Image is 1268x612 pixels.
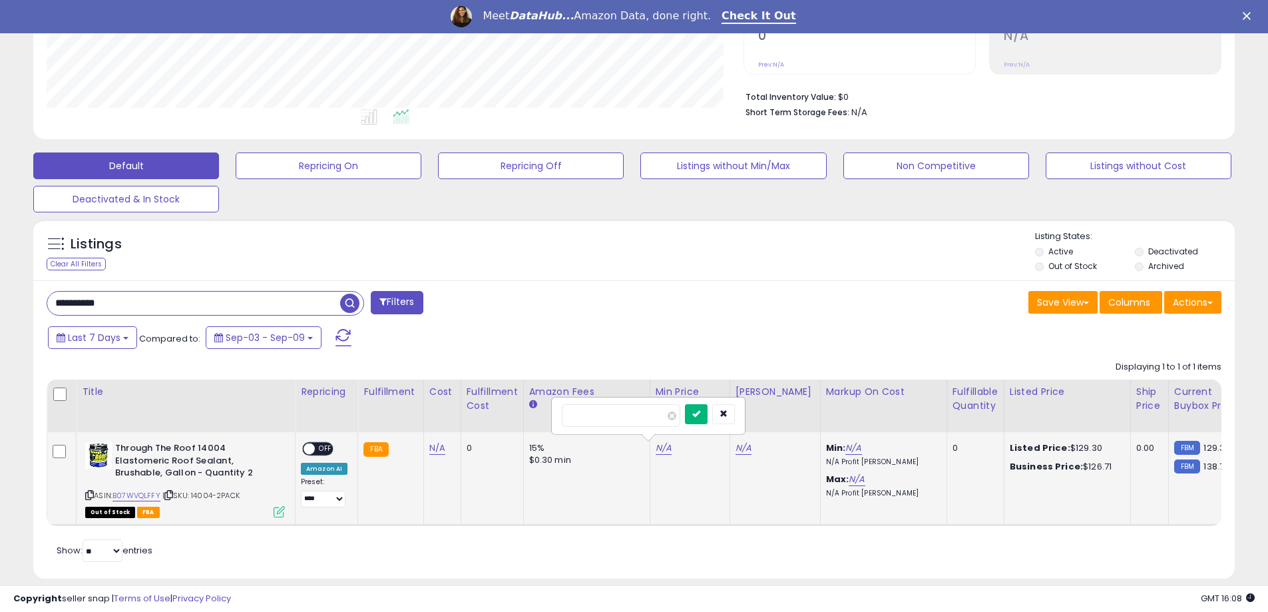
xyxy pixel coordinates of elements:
div: Fulfillment [363,385,417,399]
div: 0 [467,442,513,454]
b: Short Term Storage Fees: [745,107,849,118]
div: Title [82,385,290,399]
span: FBA [137,507,160,518]
div: Ship Price [1136,385,1163,413]
span: OFF [315,444,336,455]
small: FBM [1174,441,1200,455]
div: Current Buybox Price [1174,385,1243,413]
p: Listing States: [1035,230,1235,243]
a: N/A [849,473,865,486]
div: Cost [429,385,455,399]
label: Out of Stock [1048,260,1097,272]
b: Through The Roof 14004 Elastomeric Roof Sealant, Brushable, Gallon - Quantity 2 [115,442,277,483]
div: Displaying 1 to 1 of 1 items [1116,361,1221,374]
button: Deactivated & In Stock [33,186,219,212]
button: Sep-03 - Sep-09 [206,326,321,349]
a: N/A [736,442,751,455]
div: Meet Amazon Data, done right. [483,9,711,23]
i: DataHub... [509,9,574,22]
span: | SKU: 14004-2PACK [162,490,240,501]
a: Terms of Use [114,592,170,605]
div: seller snap | | [13,593,231,605]
th: The percentage added to the cost of goods (COGS) that forms the calculator for Min & Max prices. [820,380,947,432]
a: N/A [845,442,861,455]
b: Max: [826,473,849,485]
div: Close [1243,12,1256,20]
div: Amazon Fees [529,385,644,399]
h5: Listings [71,235,122,254]
div: Fulfillable Quantity [952,385,998,413]
button: Repricing On [236,153,421,179]
small: FBM [1174,459,1200,473]
b: Min: [826,442,846,454]
small: Amazon Fees. [529,399,537,411]
button: Save View [1028,291,1098,314]
div: [PERSON_NAME] [736,385,815,399]
span: Show: entries [57,544,152,557]
h2: N/A [1004,28,1221,46]
label: Active [1048,246,1073,257]
a: N/A [429,442,445,455]
div: Fulfillment Cost [467,385,518,413]
span: Columns [1108,296,1150,309]
div: Amazon AI [301,463,347,475]
a: B07WVQLFFY [112,490,160,501]
small: FBA [363,442,388,457]
strong: Copyright [13,592,62,605]
a: Privacy Policy [172,592,231,605]
button: Filters [371,291,423,314]
small: Prev: N/A [758,61,784,69]
div: $129.30 [1010,442,1120,454]
b: Listed Price: [1010,442,1070,454]
button: Columns [1100,291,1162,314]
span: All listings that are currently out of stock and unavailable for purchase on Amazon [85,507,135,518]
span: 2025-09-17 16:08 GMT [1201,592,1255,605]
span: Compared to: [139,332,200,345]
button: Listings without Min/Max [640,153,826,179]
button: Actions [1164,291,1221,314]
button: Last 7 Days [48,326,137,349]
button: Listings without Cost [1046,153,1231,179]
div: Clear All Filters [47,258,106,270]
small: Prev: N/A [1004,61,1030,69]
b: Business Price: [1010,460,1083,473]
img: Profile image for Georgie [451,6,472,27]
div: Listed Price [1010,385,1125,399]
p: N/A Profit [PERSON_NAME] [826,489,937,498]
div: 0.00 [1136,442,1158,454]
li: $0 [745,88,1211,104]
div: $0.30 min [529,454,640,466]
a: Check It Out [722,9,796,24]
div: Markup on Cost [826,385,941,399]
button: Non Competitive [843,153,1029,179]
span: Last 7 Days [68,331,120,344]
label: Archived [1148,260,1184,272]
div: Repricing [301,385,352,399]
p: N/A Profit [PERSON_NAME] [826,458,937,467]
div: $126.71 [1010,461,1120,473]
span: N/A [851,106,867,119]
div: Min Price [656,385,724,399]
div: Preset: [301,477,347,507]
img: 51+C9aXob9L._SL40_.jpg [85,442,112,469]
span: 138.76 [1203,460,1229,473]
label: Deactivated [1148,246,1198,257]
span: Sep-03 - Sep-09 [226,331,305,344]
div: 15% [529,442,640,454]
a: N/A [656,442,672,455]
div: ASIN: [85,442,285,516]
h2: 0 [758,28,975,46]
b: Total Inventory Value: [745,91,836,103]
button: Repricing Off [438,153,624,179]
div: 0 [952,442,994,454]
button: Default [33,153,219,179]
span: 129.3 [1203,442,1225,454]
